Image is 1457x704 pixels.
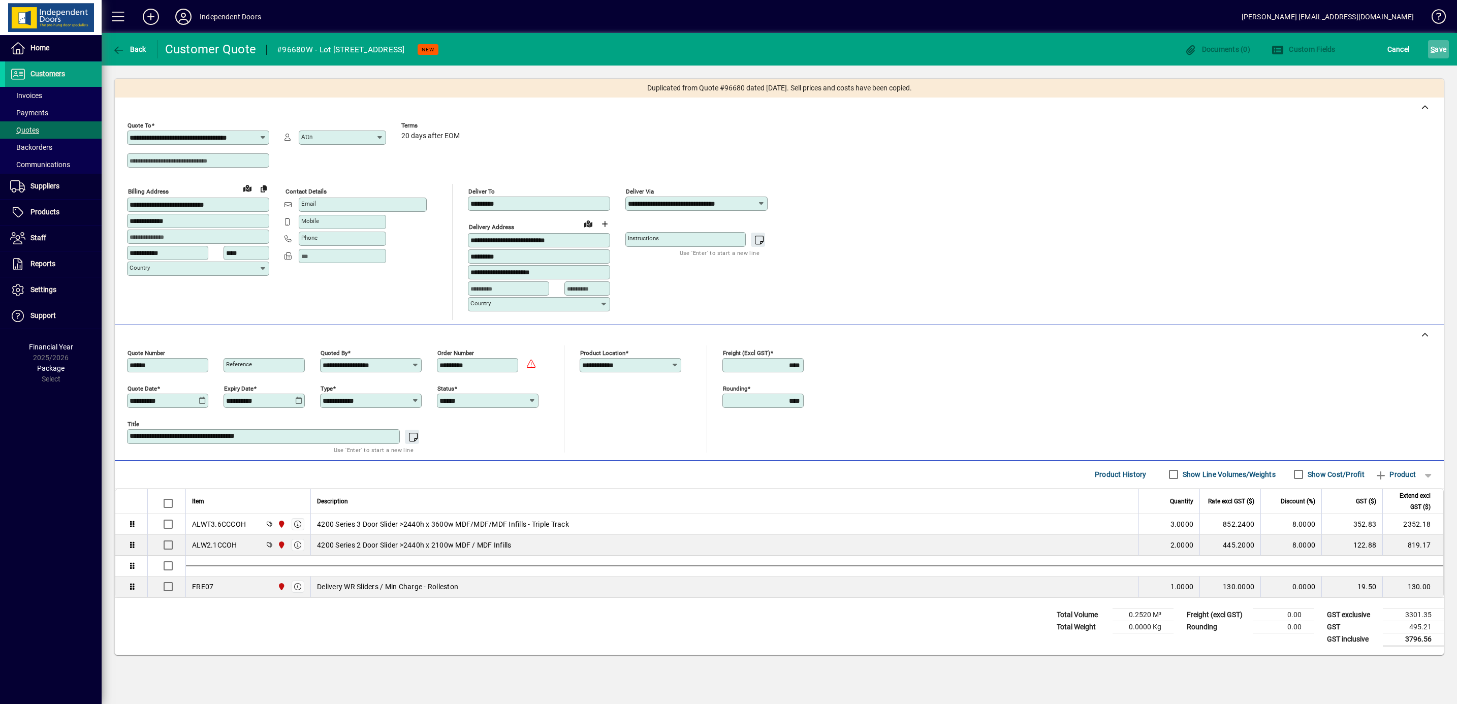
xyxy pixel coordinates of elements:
div: Independent Doors [200,9,261,25]
a: Staff [5,226,102,251]
div: [PERSON_NAME] [EMAIL_ADDRESS][DOMAIN_NAME] [1242,9,1414,25]
span: Documents (0) [1184,45,1250,53]
span: 2.0000 [1170,540,1194,550]
mat-label: Type [321,385,333,392]
button: Profile [167,8,200,26]
a: Products [5,200,102,225]
span: Home [30,44,49,52]
td: 0.2520 M³ [1113,609,1174,621]
mat-label: Order number [437,349,474,356]
td: GST inclusive [1322,633,1383,646]
mat-label: Mobile [301,217,319,225]
span: Backorders [10,143,52,151]
span: Staff [30,234,46,242]
mat-label: Rounding [723,385,747,392]
mat-label: Quote date [128,385,157,392]
mat-label: Email [301,200,316,207]
mat-label: Deliver To [468,188,495,195]
a: Knowledge Base [1424,2,1444,35]
div: ALW2.1CCOH [192,540,237,550]
button: Back [110,40,149,58]
mat-label: Quote number [128,349,165,356]
mat-label: Attn [301,133,312,140]
mat-label: Instructions [628,235,659,242]
td: 819.17 [1382,535,1443,556]
span: S [1431,45,1435,53]
button: Save [1428,40,1449,58]
mat-hint: Use 'Enter' to start a new line [680,247,759,259]
td: 130.00 [1382,577,1443,597]
mat-label: Status [437,385,454,392]
td: Total Weight [1052,621,1113,633]
td: 352.83 [1321,514,1382,535]
td: GST exclusive [1322,609,1383,621]
button: Choose address [596,216,613,232]
div: ALWT3.6CCCOH [192,519,246,529]
a: Suppliers [5,174,102,199]
td: Rounding [1182,621,1253,633]
span: Product History [1095,466,1147,483]
span: Christchurch [275,519,287,530]
span: Extend excl GST ($) [1389,490,1431,513]
td: 495.21 [1383,621,1444,633]
mat-label: Quote To [128,122,151,129]
span: ave [1431,41,1446,57]
mat-label: Phone [301,234,318,241]
span: Duplicated from Quote #96680 dated [DATE]. Sell prices and costs have been copied. [647,83,912,93]
td: 0.0000 [1260,577,1321,597]
span: 3.0000 [1170,519,1194,529]
a: View on map [580,215,596,232]
div: FRE07 [192,582,213,592]
span: NEW [422,46,434,53]
td: 0.00 [1253,609,1314,621]
span: Invoices [10,91,42,100]
mat-label: Quoted by [321,349,347,356]
span: Quotes [10,126,39,134]
a: Settings [5,277,102,303]
a: Quotes [5,121,102,139]
td: 0.0000 Kg [1113,621,1174,633]
a: Reports [5,251,102,277]
span: Terms [401,122,462,129]
span: Quantity [1170,496,1193,507]
td: 3301.35 [1383,609,1444,621]
button: Copy to Delivery address [256,180,272,197]
button: Product [1370,465,1421,484]
td: 2352.18 [1382,514,1443,535]
a: Communications [5,156,102,173]
button: Add [135,8,167,26]
td: 8.0000 [1260,535,1321,556]
span: Item [192,496,204,507]
span: Communications [10,161,70,169]
button: Documents (0) [1182,40,1253,58]
mat-label: Deliver via [626,188,654,195]
a: View on map [239,180,256,196]
span: Christchurch [275,581,287,592]
span: 4200 Series 2 Door Slider >2440h x 2100w MDF / MDF Infills [317,540,512,550]
span: Customers [30,70,65,78]
td: Total Volume [1052,609,1113,621]
a: Payments [5,104,102,121]
span: Discount (%) [1281,496,1315,507]
mat-label: Country [470,300,491,307]
a: Support [5,303,102,329]
span: Custom Fields [1272,45,1336,53]
td: 3796.56 [1383,633,1444,646]
app-page-header-button: Back [102,40,157,58]
span: Support [30,311,56,319]
span: 1.0000 [1170,582,1194,592]
span: Package [37,364,65,372]
span: Back [112,45,146,53]
span: Settings [30,285,56,294]
div: 445.2000 [1206,540,1254,550]
span: Reports [30,260,55,268]
a: Home [5,36,102,61]
span: Christchurch [275,539,287,551]
button: Cancel [1385,40,1412,58]
a: Backorders [5,139,102,156]
span: Financial Year [29,343,73,351]
mat-label: Product location [580,349,625,356]
mat-label: Country [130,264,150,271]
span: 20 days after EOM [401,132,460,140]
span: Suppliers [30,182,59,190]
